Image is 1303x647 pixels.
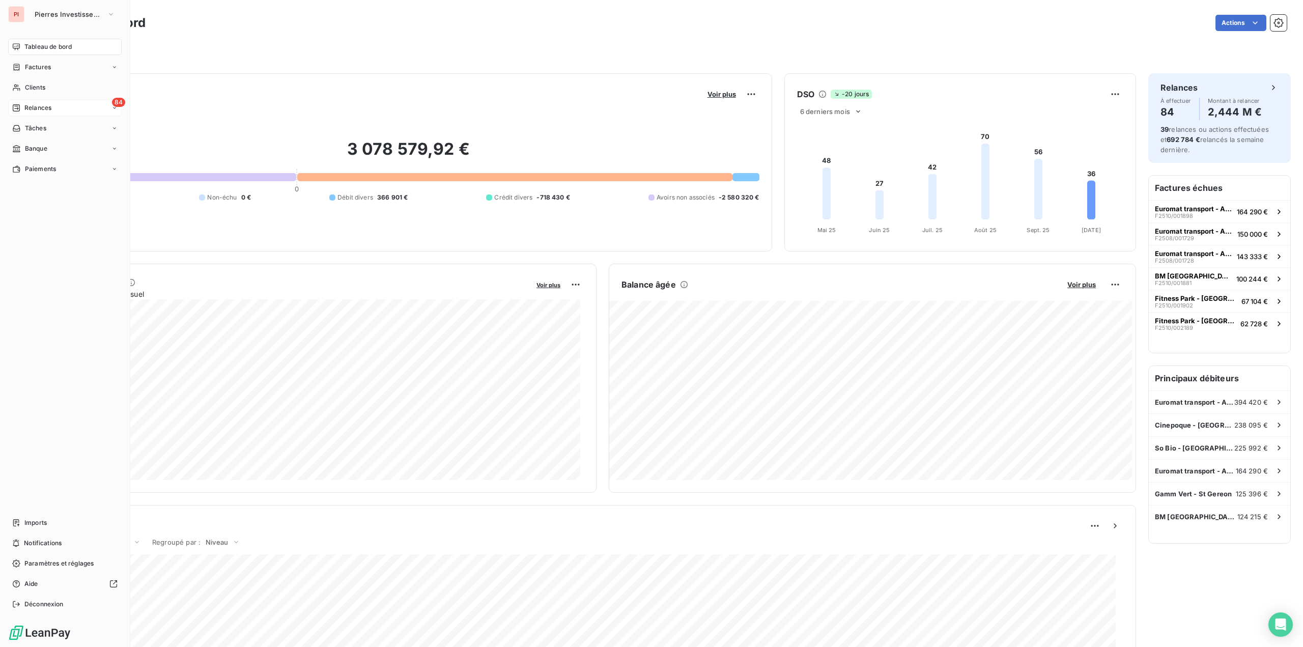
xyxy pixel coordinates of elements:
span: Pierres Investissement [35,10,103,18]
span: Crédit divers [494,193,532,202]
span: Euromat transport - Athis Mons (Bai [1155,467,1236,475]
span: 100 244 € [1236,275,1268,283]
span: 143 333 € [1237,252,1268,261]
span: F2508/001728 [1155,258,1194,264]
span: BM [GEOGRAPHIC_DATA] [1155,513,1237,521]
button: Actions [1215,15,1266,31]
span: Voir plus [536,282,560,289]
span: Niveau [206,538,228,546]
span: 62 728 € [1240,320,1268,328]
span: Non-échu [207,193,237,202]
span: -718 430 € [536,193,570,202]
span: 6 derniers mois [800,107,850,116]
span: -20 jours [831,90,872,99]
span: 150 000 € [1237,230,1268,238]
span: Imports [24,518,47,527]
span: 164 290 € [1236,467,1268,475]
span: Notifications [24,539,62,548]
span: Regroupé par : [152,538,201,546]
span: F2508/001729 [1155,235,1194,241]
h6: Principaux débiteurs [1149,366,1290,390]
tspan: Juil. 25 [922,227,943,234]
span: F2510/002189 [1155,325,1193,331]
span: -2 580 320 € [719,193,759,202]
span: F2510/001881 [1155,280,1192,286]
button: Euromat transport - Athis Mons (BaiF2508/001728143 333 € [1149,245,1290,267]
span: Euromat transport - Athis Mons (Bai [1155,205,1233,213]
span: 394 420 € [1234,398,1268,406]
div: Open Intercom Messenger [1268,612,1293,637]
span: BM [GEOGRAPHIC_DATA] [1155,272,1232,280]
span: Gamm Vert - St Gereon [1155,490,1232,498]
button: Fitness Park - [GEOGRAPHIC_DATA]F2510/00218962 728 € [1149,312,1290,334]
span: 125 396 € [1236,490,1268,498]
span: 67 104 € [1241,297,1268,305]
span: Chiffre d'affaires mensuel [58,289,529,299]
h6: DSO [797,88,814,100]
tspan: [DATE] [1082,227,1101,234]
span: 225 992 € [1234,444,1268,452]
h4: 84 [1160,104,1191,120]
span: 0 € [241,193,251,202]
button: Euromat transport - Athis Mons (BaiF2510/001898164 290 € [1149,200,1290,222]
span: 238 095 € [1234,421,1268,429]
tspan: Mai 25 [817,227,836,234]
span: Banque [25,144,47,153]
span: Tableau de bord [24,42,72,51]
span: Voir plus [1067,280,1096,289]
span: Déconnexion [24,600,64,609]
span: Paramètres et réglages [24,559,94,568]
h6: Relances [1160,81,1198,94]
button: Voir plus [704,90,739,99]
h2: 3 078 579,92 € [58,139,759,170]
img: Logo LeanPay [8,625,71,641]
span: 366 901 € [377,193,408,202]
span: À effectuer [1160,98,1191,104]
h4: 2,444 M € [1208,104,1262,120]
span: 84 [112,98,125,107]
button: Fitness Park - [GEOGRAPHIC_DATA]F2510/00190267 104 € [1149,290,1290,312]
span: F2510/001902 [1155,302,1193,308]
span: Fitness Park - [GEOGRAPHIC_DATA] [1155,317,1236,325]
h6: Factures échues [1149,176,1290,200]
span: So Bio - [GEOGRAPHIC_DATA] [1155,444,1234,452]
button: Voir plus [1064,280,1099,289]
span: Avoirs non associés [657,193,715,202]
span: Montant à relancer [1208,98,1262,104]
button: Euromat transport - Athis Mons (BaiF2508/001729150 000 € [1149,222,1290,245]
tspan: Sept. 25 [1027,227,1050,234]
h6: Balance âgée [621,278,676,291]
span: F2510/001898 [1155,213,1193,219]
span: 124 215 € [1237,513,1268,521]
span: 164 290 € [1237,208,1268,216]
span: Débit divers [337,193,373,202]
span: 39 [1160,125,1169,133]
span: Cinepoque - [GEOGRAPHIC_DATA] (75006) [1155,421,1234,429]
span: Factures [25,63,51,72]
button: Voir plus [533,280,563,289]
span: Paiements [25,164,56,174]
span: Tâches [25,124,46,133]
span: Euromat transport - Athis Mons (Bai [1155,398,1234,406]
tspan: Juin 25 [869,227,890,234]
span: 0 [295,185,299,193]
span: Voir plus [707,90,736,98]
span: Aide [24,579,38,588]
tspan: Août 25 [974,227,997,234]
div: PI [8,6,24,22]
a: Aide [8,576,122,592]
button: BM [GEOGRAPHIC_DATA]F2510/001881100 244 € [1149,267,1290,290]
span: Fitness Park - [GEOGRAPHIC_DATA] [1155,294,1237,302]
span: Euromat transport - Athis Mons (Bai [1155,227,1233,235]
span: Euromat transport - Athis Mons (Bai [1155,249,1233,258]
span: Clients [25,83,45,92]
span: Relances [24,103,51,112]
span: 692 784 € [1167,135,1200,144]
span: relances ou actions effectuées et relancés la semaine dernière. [1160,125,1269,154]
